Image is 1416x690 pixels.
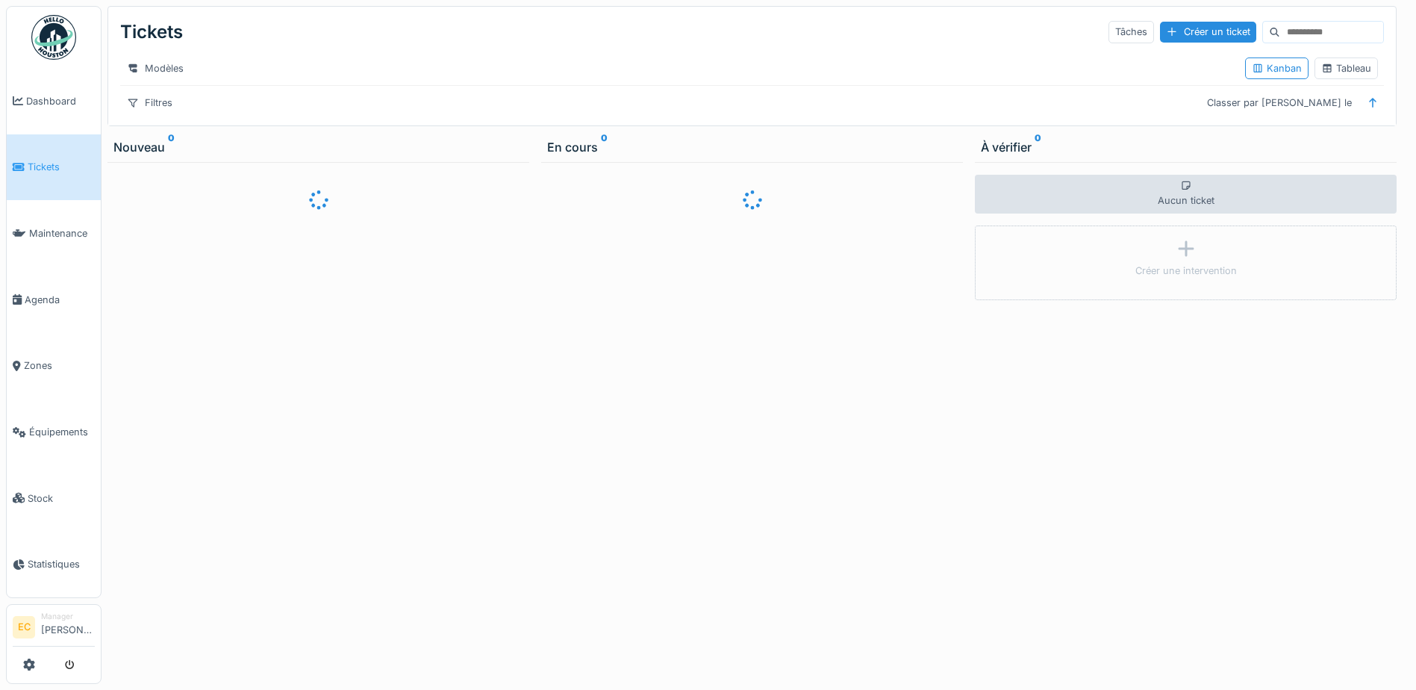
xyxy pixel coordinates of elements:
[7,333,101,400] a: Zones
[120,57,190,79] div: Modèles
[24,358,95,373] span: Zones
[29,425,95,439] span: Équipements
[601,138,608,156] sup: 0
[41,611,95,643] li: [PERSON_NAME]
[7,200,101,267] a: Maintenance
[13,611,95,647] a: EC Manager[PERSON_NAME]
[7,532,101,598] a: Statistiques
[31,15,76,60] img: Badge_color-CXgf-gQk.svg
[28,160,95,174] span: Tickets
[28,491,95,506] span: Stock
[41,611,95,622] div: Manager
[1160,22,1256,42] div: Créer un ticket
[168,138,175,156] sup: 0
[1135,264,1237,278] div: Créer une intervention
[7,267,101,333] a: Agenda
[981,138,1391,156] div: À vérifier
[29,226,95,240] span: Maintenance
[975,175,1397,214] div: Aucun ticket
[113,138,523,156] div: Nouveau
[25,293,95,307] span: Agenda
[1200,92,1359,114] div: Classer par [PERSON_NAME] le
[7,465,101,532] a: Stock
[7,134,101,201] a: Tickets
[7,68,101,134] a: Dashboard
[1108,21,1154,43] div: Tâches
[547,138,957,156] div: En cours
[28,557,95,571] span: Statistiques
[120,92,179,114] div: Filtres
[1035,138,1041,156] sup: 0
[26,94,95,108] span: Dashboard
[120,13,183,52] div: Tickets
[1321,61,1371,75] div: Tableau
[13,616,35,638] li: EC
[1252,61,1302,75] div: Kanban
[7,399,101,465] a: Équipements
